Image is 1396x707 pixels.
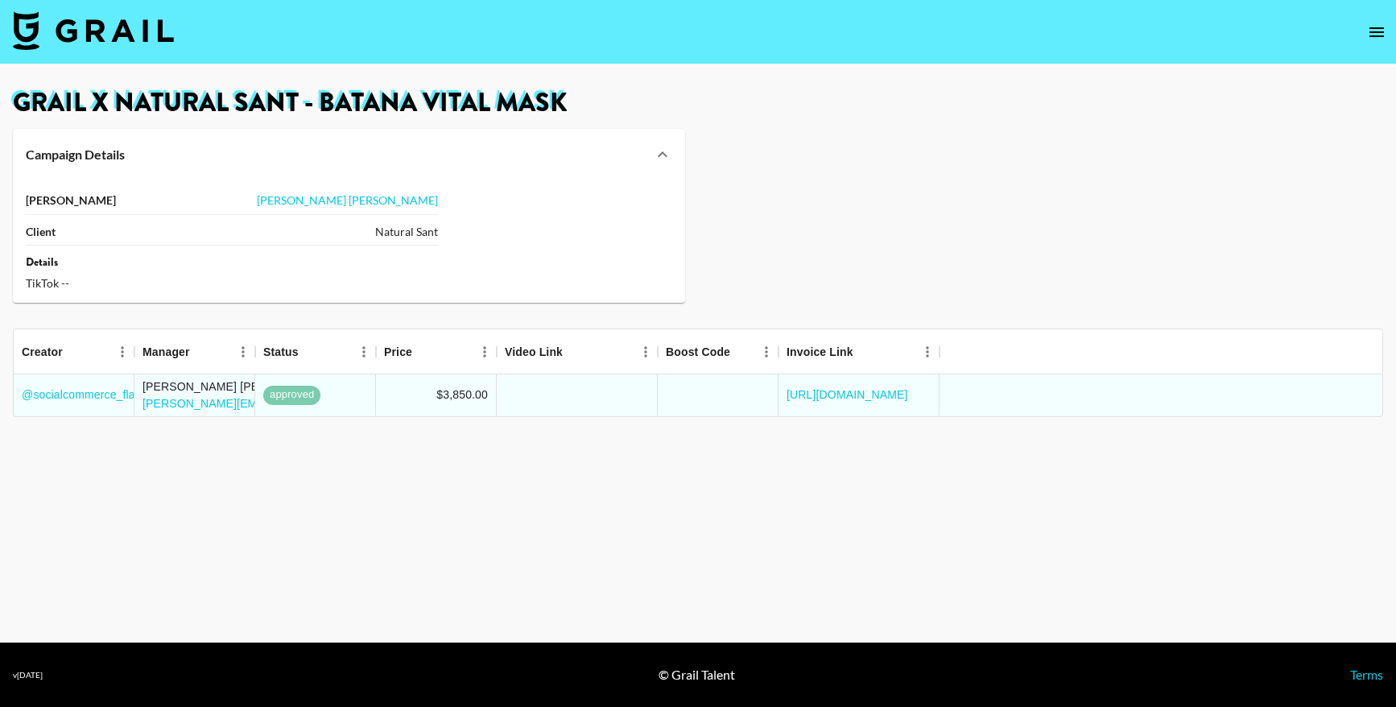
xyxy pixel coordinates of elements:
[263,387,320,403] span: approved
[666,329,730,374] div: Boost Code
[730,341,753,363] button: Sort
[1350,667,1383,682] a: Terms
[26,193,116,208] strong: [PERSON_NAME]
[634,340,658,364] button: Menu
[659,667,735,683] div: © Grail Talent
[22,387,173,403] a: @socialcommerce_flatfee_us
[754,340,779,364] button: Menu
[190,341,213,363] button: Sort
[505,329,563,374] div: Video Link
[473,340,497,364] button: Menu
[1361,16,1393,48] button: open drawer
[13,129,685,180] div: Campaign Details
[787,329,853,374] div: Invoice Link
[915,340,940,364] button: Menu
[142,329,190,374] div: Manager
[13,11,174,50] img: Grail Talent
[142,397,432,410] a: [PERSON_NAME][EMAIL_ADDRESS][DOMAIN_NAME]
[26,276,438,291] div: TikTok --
[13,90,1383,116] h1: Grail x Natural Sant - Batana Vital Mask
[13,670,43,680] div: v [DATE]
[787,387,908,403] a: [URL][DOMAIN_NAME]
[853,341,876,363] button: Sort
[22,329,63,374] div: Creator
[26,147,125,163] strong: Campaign Details
[14,329,134,374] div: Creator
[257,193,438,207] a: [PERSON_NAME] [PERSON_NAME]
[375,225,438,239] div: Natural Sant
[376,329,497,374] div: Price
[231,340,255,364] button: Menu
[142,378,432,395] div: [PERSON_NAME] [PERSON_NAME]
[497,329,658,374] div: Video Link
[26,255,438,270] div: Details
[263,329,299,374] div: Status
[26,225,56,239] strong: Client
[134,329,255,374] div: Manager
[658,329,779,374] div: Boost Code
[436,387,488,403] div: $3,850.00
[352,340,376,364] button: Menu
[384,329,412,374] div: Price
[110,340,134,364] button: Menu
[299,341,321,363] button: Sort
[255,329,376,374] div: Status
[412,341,435,363] button: Sort
[779,329,940,374] div: Invoice Link
[63,341,85,363] button: Sort
[563,341,585,363] button: Sort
